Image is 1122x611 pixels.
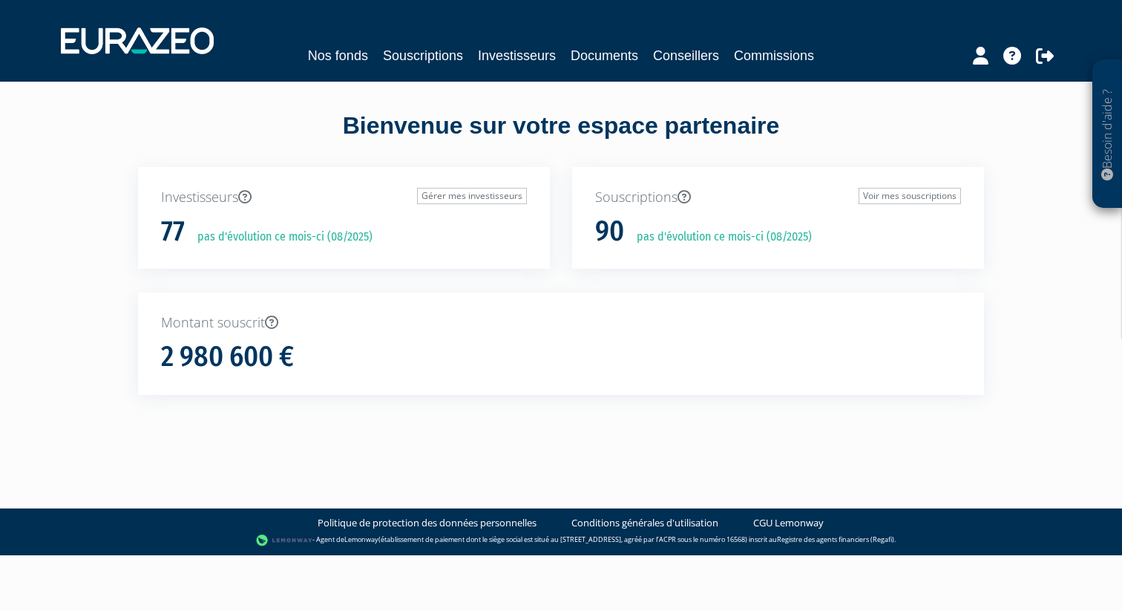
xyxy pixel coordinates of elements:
p: pas d'évolution ce mois-ci (08/2025) [187,229,373,246]
a: Conseillers [653,45,719,66]
h1: 90 [595,216,624,247]
div: Bienvenue sur votre espace partenaire [127,109,995,167]
a: Documents [571,45,638,66]
img: logo-lemonway.png [256,533,313,548]
h1: 77 [161,216,185,247]
a: CGU Lemonway [753,516,824,530]
a: Souscriptions [383,45,463,66]
div: - Agent de (établissement de paiement dont le siège social est situé au [STREET_ADDRESS], agréé p... [15,533,1107,548]
a: Conditions générales d'utilisation [571,516,718,530]
a: Politique de protection des données personnelles [318,516,537,530]
p: Investisseurs [161,188,527,207]
p: Besoin d'aide ? [1099,68,1116,201]
p: Souscriptions [595,188,961,207]
a: Investisseurs [478,45,556,66]
a: Commissions [734,45,814,66]
a: Registre des agents financiers (Regafi) [777,535,894,544]
a: Voir mes souscriptions [859,188,961,204]
a: Lemonway [344,535,378,544]
img: 1732889491-logotype_eurazeo_blanc_rvb.png [61,27,214,54]
p: pas d'évolution ce mois-ci (08/2025) [626,229,812,246]
a: Nos fonds [308,45,368,66]
p: Montant souscrit [161,313,961,333]
h1: 2 980 600 € [161,342,294,373]
a: Gérer mes investisseurs [417,188,527,204]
